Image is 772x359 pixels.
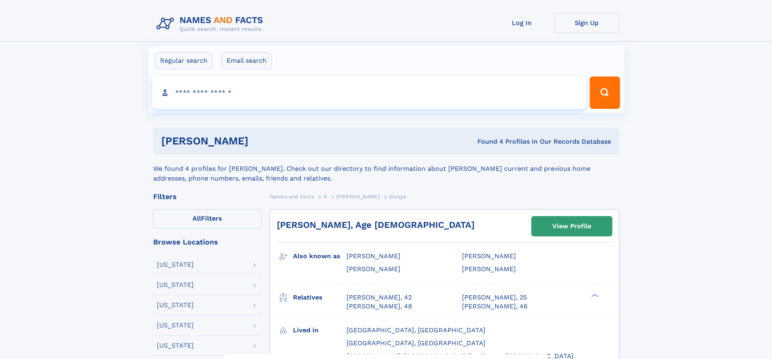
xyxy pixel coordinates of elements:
[590,76,620,109] button: Search Button
[346,339,485,347] span: [GEOGRAPHIC_DATA], [GEOGRAPHIC_DATA]
[221,52,272,69] label: Email search
[346,293,412,302] a: [PERSON_NAME], 42
[389,194,406,200] span: Olesya
[277,220,475,230] a: [PERSON_NAME], Age [DEMOGRAPHIC_DATA]
[152,76,586,109] input: search input
[293,291,346,304] h3: Relatives
[346,302,412,311] a: [PERSON_NAME], 48
[532,217,612,236] a: View Profile
[490,13,554,33] a: Log In
[346,252,400,260] span: [PERSON_NAME]
[336,191,380,202] a: [PERSON_NAME]
[346,265,400,273] span: [PERSON_NAME]
[554,13,619,33] a: Sign Up
[153,13,270,35] img: Logo Names and Facts
[293,249,346,263] h3: Also known as
[161,136,363,146] h1: [PERSON_NAME]
[552,217,591,236] div: View Profile
[192,215,201,222] span: All
[363,137,611,146] div: Found 4 Profiles In Our Records Database
[323,194,327,200] span: D
[462,252,516,260] span: [PERSON_NAME]
[589,293,599,298] div: ❯
[323,191,327,202] a: D
[153,154,619,183] div: We found 4 profiles for [PERSON_NAME]. Check out our directory to find information about [PERSON_...
[336,194,380,200] span: [PERSON_NAME]
[157,322,194,329] div: [US_STATE]
[270,191,314,202] a: Names and Facts
[157,261,194,268] div: [US_STATE]
[462,293,527,302] a: [PERSON_NAME], 25
[153,209,262,229] label: Filters
[155,52,213,69] label: Regular search
[462,265,516,273] span: [PERSON_NAME]
[153,193,262,200] div: Filters
[157,342,194,349] div: [US_STATE]
[157,282,194,288] div: [US_STATE]
[153,238,262,246] div: Browse Locations
[462,302,528,311] a: [PERSON_NAME], 46
[157,302,194,308] div: [US_STATE]
[293,323,346,337] h3: Lived in
[346,326,485,334] span: [GEOGRAPHIC_DATA], [GEOGRAPHIC_DATA]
